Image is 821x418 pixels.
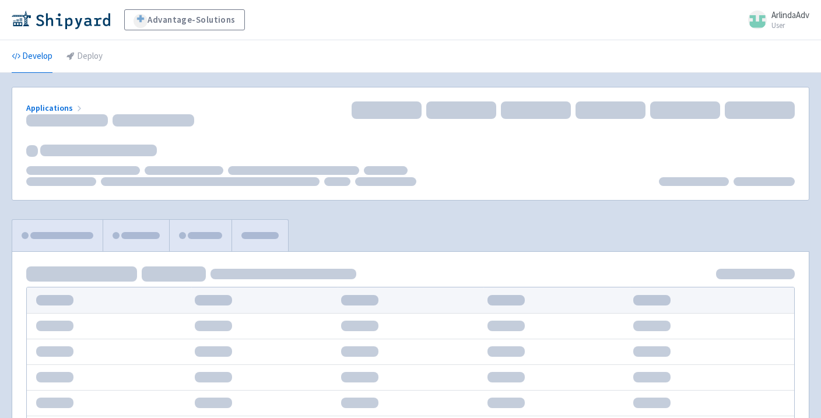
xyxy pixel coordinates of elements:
a: ArlindaAdv User [741,10,809,29]
span: ArlindaAdv [771,9,809,20]
img: Shipyard logo [12,10,110,29]
a: Applications [26,103,84,113]
small: User [771,22,809,29]
a: Deploy [66,40,103,73]
a: Develop [12,40,52,73]
a: Advantage-Solutions [124,9,245,30]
